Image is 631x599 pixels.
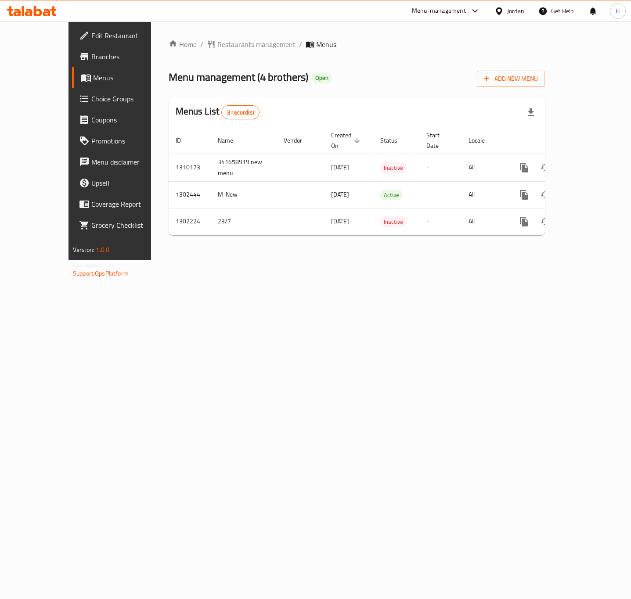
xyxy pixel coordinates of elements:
[380,135,409,146] span: Status
[72,67,174,88] a: Menus
[169,67,308,87] span: Menu management ( 4 brothers )
[221,105,260,119] div: Total records count
[535,211,556,232] button: Change Status
[91,51,167,62] span: Branches
[211,208,277,235] td: 23/7
[91,93,167,104] span: Choice Groups
[462,208,507,235] td: All
[72,172,174,194] a: Upsell
[426,130,451,151] span: Start Date
[514,184,535,205] button: more
[507,127,605,154] th: Actions
[380,217,407,227] span: Inactive
[91,178,167,188] span: Upsell
[91,115,167,125] span: Coupons
[222,108,259,117] span: 3 record(s)
[91,30,167,41] span: Edit Restaurant
[616,6,620,16] span: H
[200,39,203,50] li: /
[331,189,349,200] span: [DATE]
[72,46,174,67] a: Branches
[93,72,167,83] span: Menus
[477,71,545,87] button: Add New Menu
[535,157,556,178] button: Change Status
[514,157,535,178] button: more
[72,151,174,172] a: Menu disclaimer
[169,39,197,50] a: Home
[419,208,462,235] td: -
[419,154,462,181] td: -
[507,6,524,16] div: Jordan
[72,130,174,151] a: Promotions
[469,135,496,146] span: Locale
[207,39,296,50] a: Restaurants management
[72,109,174,130] a: Coupons
[211,181,277,208] td: M-New
[217,39,296,50] span: Restaurants management
[462,154,507,181] td: All
[169,154,211,181] td: 1310173
[211,154,277,181] td: 341658919 new menu
[176,135,192,146] span: ID
[312,74,332,82] span: Open
[520,102,541,123] div: Export file
[535,184,556,205] button: Change Status
[284,135,314,146] span: Vendor
[514,211,535,232] button: more
[73,259,113,270] span: Get support on:
[484,73,538,84] span: Add New Menu
[380,163,407,173] span: Inactive
[169,181,211,208] td: 1302444
[331,161,349,173] span: [DATE]
[331,215,349,227] span: [DATE]
[299,39,302,50] li: /
[72,215,174,236] a: Grocery Checklist
[176,105,260,119] h2: Menus List
[380,190,403,200] span: Active
[218,135,245,146] span: Name
[72,25,174,46] a: Edit Restaurant
[169,208,211,235] td: 1302224
[96,244,109,255] span: 1.0.0
[169,127,605,235] table: enhanced table
[462,181,507,208] td: All
[72,194,174,215] a: Coverage Report
[91,199,167,209] span: Coverage Report
[91,157,167,167] span: Menu disclaimer
[380,216,407,227] div: Inactive
[316,39,336,50] span: Menus
[73,268,129,279] a: Support.OpsPlatform
[169,39,545,50] nav: breadcrumb
[91,220,167,230] span: Grocery Checklist
[91,136,167,146] span: Promotions
[412,6,466,16] div: Menu-management
[73,244,94,255] span: Version:
[331,130,363,151] span: Created On
[72,88,174,109] a: Choice Groups
[312,73,332,83] div: Open
[419,181,462,208] td: -
[380,162,407,173] div: Inactive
